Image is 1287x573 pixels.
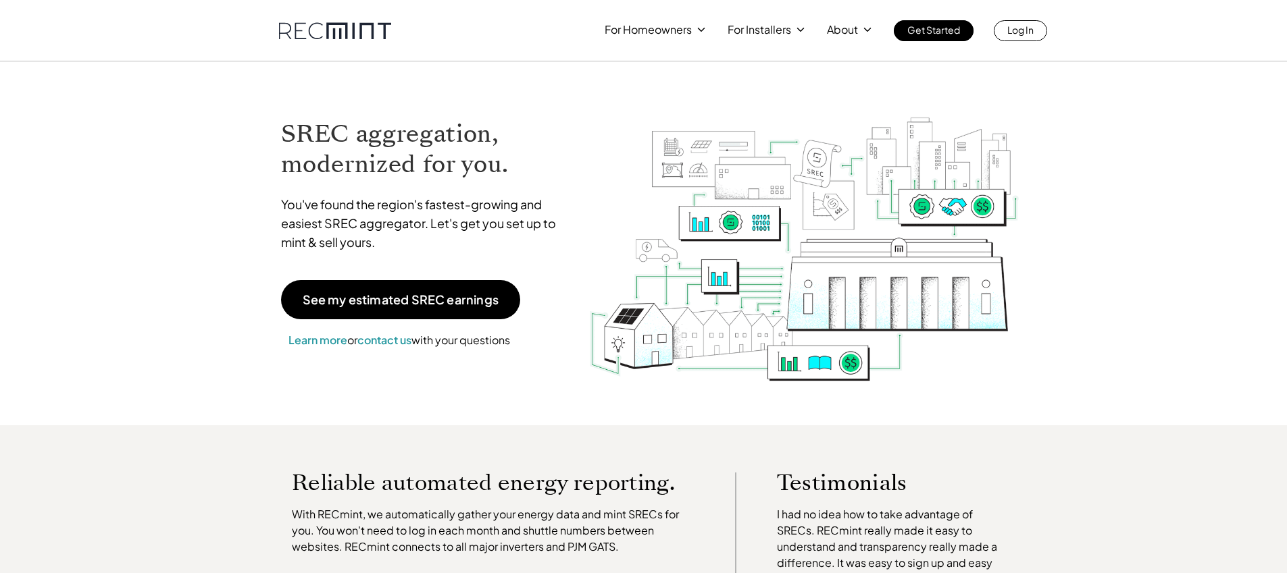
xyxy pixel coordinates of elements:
p: Log In [1007,20,1034,39]
p: You've found the region's fastest-growing and easiest SREC aggregator. Let's get you set up to mi... [281,195,569,252]
p: For Installers [728,20,791,39]
a: Learn more [288,333,347,347]
a: Get Started [894,20,974,41]
p: For Homeowners [605,20,692,39]
p: Reliable automated energy reporting. [292,472,695,493]
a: contact us [357,333,411,347]
img: RECmint value cycle [588,82,1019,385]
p: Get Started [907,20,960,39]
p: See my estimated SREC earnings [303,294,499,306]
p: or with your questions [281,331,518,349]
p: About [827,20,858,39]
p: With RECmint, we automatically gather your energy data and mint SRECs for you. You won't need to ... [292,506,695,555]
a: Log In [994,20,1047,41]
p: Testimonials [777,472,978,493]
a: See my estimated SREC earnings [281,280,520,319]
h1: SREC aggregation, modernized for you. [281,119,569,180]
